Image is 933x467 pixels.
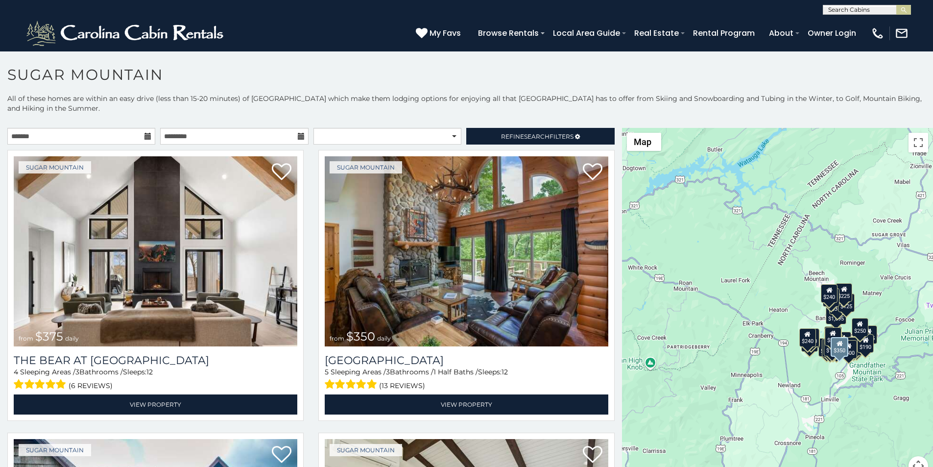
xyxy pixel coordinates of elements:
span: from [19,335,33,342]
span: from [330,335,344,342]
span: $350 [346,329,375,344]
a: Real Estate [629,25,684,42]
span: 1 Half Baths / [433,368,478,376]
img: The Bear At Sugar Mountain [14,156,297,346]
a: Sugar Mountain [19,161,91,173]
a: Owner Login [803,25,861,42]
span: $375 [35,329,63,344]
a: Local Area Guide [548,25,625,42]
span: (6 reviews) [69,379,113,392]
a: Add to favorites [272,445,291,466]
span: 3 [386,368,390,376]
span: daily [65,335,79,342]
h3: Grouse Moor Lodge [325,354,608,367]
span: My Favs [430,27,461,39]
a: Browse Rentals [473,25,544,42]
div: $300 [825,327,841,346]
div: $225 [836,283,853,302]
span: 4 [14,368,18,376]
a: View Property [325,394,608,415]
button: Change map style [627,133,661,151]
span: 12 [502,368,508,376]
a: Rental Program [688,25,760,42]
div: $190 [858,334,874,353]
span: (13 reviews) [379,379,425,392]
img: White-1-2.png [24,19,228,48]
div: $155 [861,325,877,344]
a: The Bear At Sugar Mountain from $375 daily [14,156,297,346]
a: Sugar Mountain [330,444,402,456]
a: Add to favorites [272,162,291,183]
a: About [764,25,798,42]
a: Add to favorites [583,162,602,183]
div: $195 [845,337,862,356]
a: The Bear At [GEOGRAPHIC_DATA] [14,354,297,367]
div: $250 [852,318,868,337]
div: $1,095 [826,306,846,324]
h3: The Bear At Sugar Mountain [14,354,297,367]
span: Search [524,133,550,140]
div: $240 [821,284,838,303]
div: Sleeping Areas / Bathrooms / Sleeps: [325,367,608,392]
a: My Favs [416,27,463,40]
div: $240 [799,328,816,347]
a: View Property [14,394,297,415]
img: phone-regular-white.png [871,26,885,40]
div: $155 [822,339,839,357]
img: Grouse Moor Lodge [325,156,608,346]
a: Grouse Moor Lodge from $350 daily [325,156,608,346]
a: RefineSearchFilters [466,128,614,145]
span: Map [634,137,651,147]
button: Toggle fullscreen view [909,133,928,152]
div: $350 [831,337,849,357]
div: $500 [840,340,857,359]
a: [GEOGRAPHIC_DATA] [325,354,608,367]
a: Sugar Mountain [19,444,91,456]
span: 12 [146,368,153,376]
div: $125 [838,294,855,312]
div: $190 [824,326,841,345]
div: $175 [824,338,840,356]
img: mail-regular-white.png [895,26,909,40]
a: Sugar Mountain [330,161,402,173]
a: Add to favorites [583,445,602,466]
div: $200 [835,332,851,350]
span: 3 [75,368,79,376]
div: Sleeping Areas / Bathrooms / Sleeps: [14,367,297,392]
span: Refine Filters [501,133,574,140]
span: daily [377,335,391,342]
span: 5 [325,368,329,376]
